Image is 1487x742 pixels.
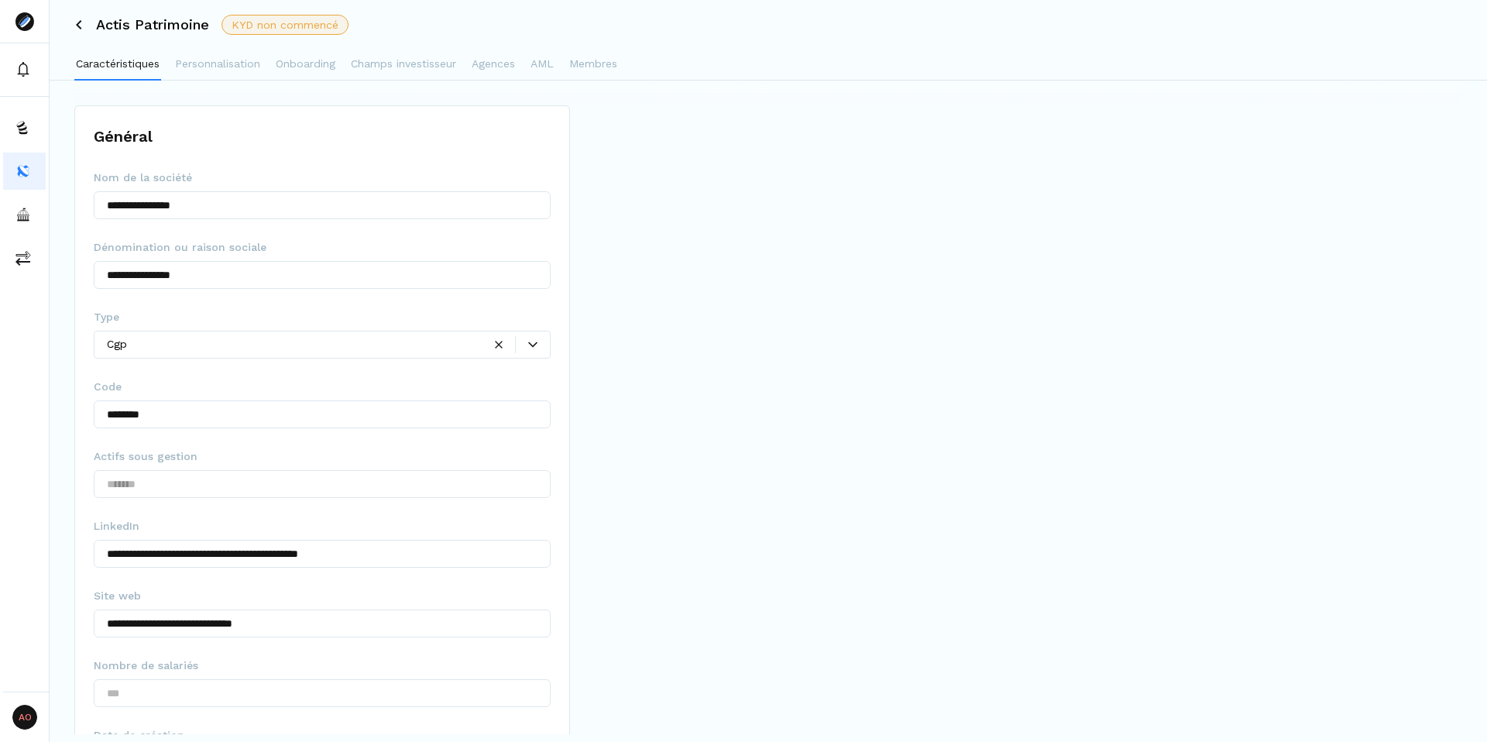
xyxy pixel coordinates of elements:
p: Personnalisation [175,56,260,72]
button: Caractéristiques [74,50,161,81]
p: AML [531,56,554,72]
span: Actifs sous gestion [94,448,197,464]
button: Champs investisseur [349,50,458,81]
button: funds [3,109,46,146]
p: Onboarding [276,56,335,72]
button: distributors [3,153,46,190]
span: Nom de la société [94,170,192,185]
img: commissions [15,250,31,266]
p: Caractéristiques [76,56,160,72]
span: Site web [94,588,141,603]
img: funds [15,120,31,136]
p: Champs investisseur [351,56,456,72]
span: Type [94,309,119,325]
button: Membres [568,50,619,81]
img: distributors [15,163,31,179]
button: Onboarding [274,50,337,81]
img: asset-managers [15,207,31,222]
h3: Actis Patrimoine [96,18,209,32]
span: AO [12,705,37,730]
button: Personnalisation [173,50,262,81]
span: Dénomination ou raison sociale [94,239,266,255]
span: Nombre de salariés [94,658,198,673]
p: Membres [569,56,617,72]
button: commissions [3,239,46,277]
button: Agences [470,50,517,81]
button: AML [529,50,555,81]
h1: Général [94,125,551,148]
span: KYD non commencé [232,17,338,33]
p: Agences [472,56,515,72]
span: Code [94,379,122,394]
span: LinkedIn [94,518,139,534]
button: asset-managers [3,196,46,233]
